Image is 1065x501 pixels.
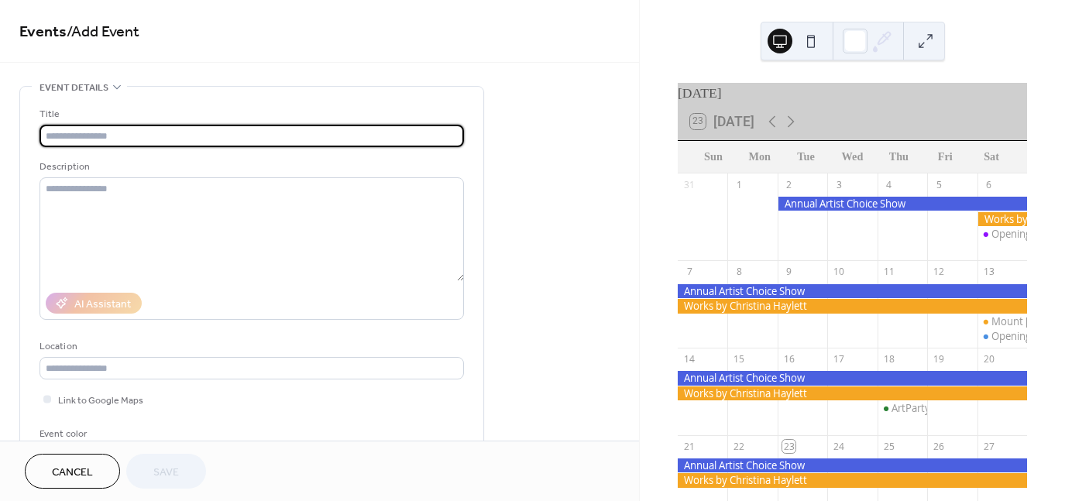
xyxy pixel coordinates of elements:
[833,353,846,366] div: 17
[58,393,143,409] span: Link to Google Maps
[782,353,795,366] div: 16
[737,141,783,173] div: Mon
[683,178,696,191] div: 31
[690,141,737,173] div: Sun
[678,371,1027,385] div: Annual Artist Choice Show
[783,141,830,173] div: Tue
[833,178,846,191] div: 3
[733,440,746,453] div: 22
[977,314,1027,328] div: Mount Clemens Fall Art Fair
[882,178,895,191] div: 4
[882,440,895,453] div: 25
[678,473,1027,487] div: Works by Christina Haylett
[882,266,895,279] div: 11
[67,17,139,47] span: / Add Event
[40,426,156,442] div: Event color
[968,141,1015,173] div: Sat
[40,159,461,175] div: Description
[982,353,995,366] div: 20
[878,401,927,415] div: ArtParty Fundraiser
[982,266,995,279] div: 13
[982,178,995,191] div: 6
[782,266,795,279] div: 9
[40,80,108,96] span: Event details
[678,284,1027,298] div: Annual Artist Choice Show
[733,178,746,191] div: 1
[678,299,1027,313] div: Works by Christina Haylett
[678,83,1027,103] div: [DATE]
[875,141,922,173] div: Thu
[683,353,696,366] div: 14
[830,141,876,173] div: Wed
[678,458,1027,472] div: Annual Artist Choice Show
[52,465,93,481] span: Cancel
[833,266,846,279] div: 10
[782,178,795,191] div: 2
[977,227,1027,241] div: Opening Reception: Annual Artist Choice Show
[977,212,1027,226] div: Works by Christina Haylett
[778,197,1027,211] div: Annual Artist Choice Show
[982,440,995,453] div: 27
[892,401,982,415] div: ArtParty Fundraiser
[933,353,946,366] div: 19
[40,106,461,122] div: Title
[733,353,746,366] div: 15
[25,454,120,489] button: Cancel
[833,440,846,453] div: 24
[782,440,795,453] div: 23
[683,266,696,279] div: 7
[882,353,895,366] div: 18
[933,266,946,279] div: 12
[933,440,946,453] div: 26
[977,329,1027,343] div: Opening Reception & Artist Talk: Christina Haylett
[733,266,746,279] div: 8
[678,386,1027,400] div: Works by Christina Haylett
[933,178,946,191] div: 5
[40,338,461,355] div: Location
[19,17,67,47] a: Events
[922,141,968,173] div: Fri
[683,440,696,453] div: 21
